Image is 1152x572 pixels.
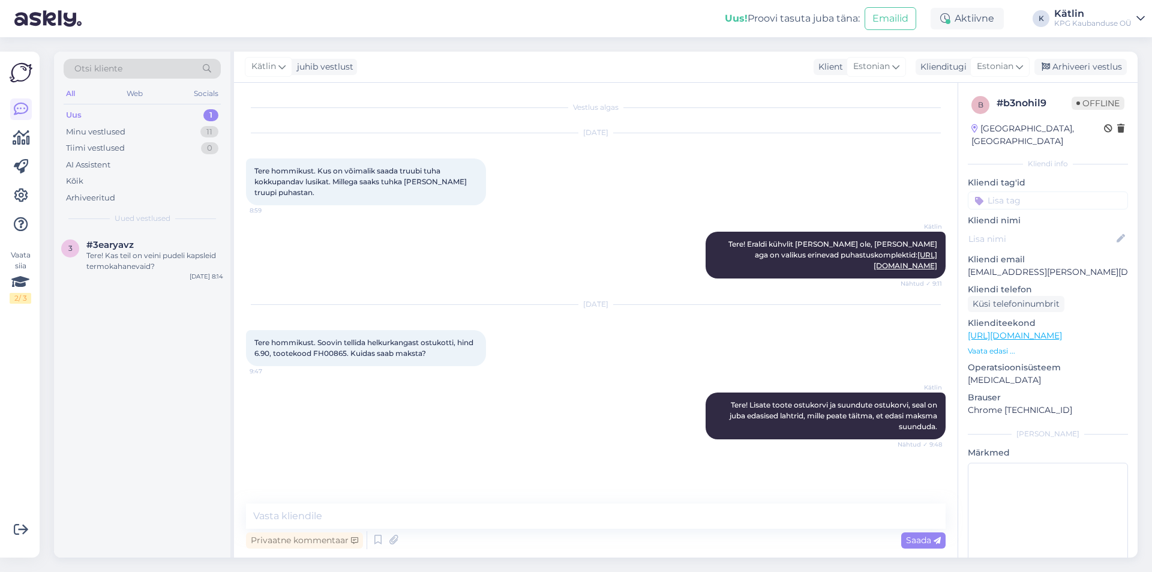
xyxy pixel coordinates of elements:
[203,109,218,121] div: 1
[968,266,1128,278] p: [EMAIL_ADDRESS][PERSON_NAME][DOMAIN_NAME]
[971,122,1104,148] div: [GEOGRAPHIC_DATA], [GEOGRAPHIC_DATA]
[68,244,73,253] span: 3
[968,176,1128,189] p: Kliendi tag'id
[968,447,1128,459] p: Märkmed
[853,60,890,73] span: Estonian
[1054,9,1145,28] a: KätlinKPG Kaubanduse OÜ
[725,11,860,26] div: Proovi tasuta juba täna:
[10,250,31,304] div: Vaata siia
[968,404,1128,417] p: Chrome [TECHNICAL_ID]
[190,272,223,281] div: [DATE] 8:14
[66,159,110,171] div: AI Assistent
[906,535,941,546] span: Saada
[968,296,1064,312] div: Küsi telefoninumbrit
[124,86,145,101] div: Web
[968,232,1114,245] input: Lisa nimi
[968,391,1128,404] p: Brauser
[246,299,946,310] div: [DATE]
[931,8,1004,29] div: Aktiivne
[968,158,1128,169] div: Kliendi info
[1072,97,1124,110] span: Offline
[978,100,983,109] span: b
[897,279,942,288] span: Nähtud ✓ 9:11
[897,440,942,449] span: Nähtud ✓ 9:48
[254,166,469,197] span: Tere hommikust. Kus on võimalik saada truubi tuha kokkupandav lusikat. Millega saaks tuhka [PERSO...
[968,191,1128,209] input: Lisa tag
[115,213,170,224] span: Uued vestlused
[897,383,942,392] span: Kätlin
[968,283,1128,296] p: Kliendi telefon
[997,96,1072,110] div: # b3nohil9
[200,126,218,138] div: 11
[250,367,295,376] span: 9:47
[201,142,218,154] div: 0
[74,62,122,75] span: Otsi kliente
[86,239,134,250] span: #3earyavz
[246,532,363,549] div: Privaatne kommentaar
[865,7,916,30] button: Emailid
[1054,9,1132,19] div: Kätlin
[250,206,295,215] span: 8:59
[968,374,1128,387] p: [MEDICAL_DATA]
[86,250,223,272] div: Tere! Kas teil on veini pudeli kapsleid termokahanevaid?
[730,400,939,431] span: Tere! Lisate toote ostukorvi ja suundute ostukorvi, seal on juba edasised lahtrid, mille peate tä...
[916,61,967,73] div: Klienditugi
[191,86,221,101] div: Socials
[977,60,1013,73] span: Estonian
[968,317,1128,330] p: Klienditeekond
[968,214,1128,227] p: Kliendi nimi
[251,60,276,73] span: Kätlin
[292,61,353,73] div: juhib vestlust
[968,330,1062,341] a: [URL][DOMAIN_NAME]
[968,361,1128,374] p: Operatsioonisüsteem
[968,346,1128,357] p: Vaata edasi ...
[246,127,946,138] div: [DATE]
[254,338,475,358] span: Tere hommikust. Soovin tellida helkurkangast ostukotti, hind 6.90, tootekood FH00865. Kuidas saab...
[66,142,125,154] div: Tiimi vestlused
[246,102,946,113] div: Vestlus algas
[66,126,125,138] div: Minu vestlused
[10,293,31,304] div: 2 / 3
[66,192,115,204] div: Arhiveeritud
[1054,19,1132,28] div: KPG Kaubanduse OÜ
[968,429,1128,439] div: [PERSON_NAME]
[897,222,942,231] span: Kätlin
[1034,59,1127,75] div: Arhiveeri vestlus
[814,61,843,73] div: Klient
[64,86,77,101] div: All
[10,61,32,84] img: Askly Logo
[725,13,748,24] b: Uus!
[1033,10,1049,27] div: K
[66,175,83,187] div: Kõik
[728,239,939,270] span: Tere! Eraldi kühvlit [PERSON_NAME] ole, [PERSON_NAME] aga on valikus erinevad puhastuskomplektid:
[66,109,82,121] div: Uus
[968,253,1128,266] p: Kliendi email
